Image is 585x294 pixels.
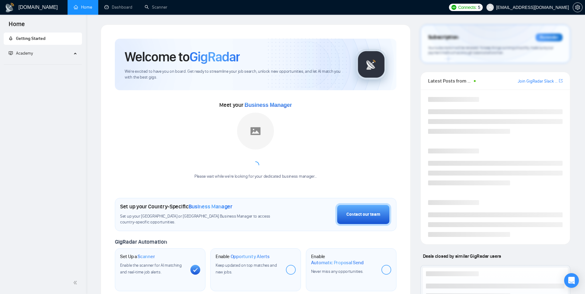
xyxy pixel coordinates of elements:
[428,45,553,55] span: Your subscription will be renewed. To keep things running smoothly, make sure your payment method...
[573,2,583,12] button: setting
[478,4,480,11] span: 5
[244,102,292,108] span: Business Manager
[216,253,270,260] h1: Enable
[145,5,167,10] a: searchScanner
[9,36,13,41] span: rocket
[488,5,492,10] span: user
[104,5,132,10] a: dashboardDashboard
[536,33,563,41] div: Reminder
[559,78,563,83] span: export
[237,113,274,149] img: placeholder.png
[120,214,283,225] span: Set up your [GEOGRAPHIC_DATA] or [GEOGRAPHIC_DATA] Business Manager to access country-specific op...
[9,51,13,55] span: fund-projection-screen
[120,253,155,260] h1: Set Up a
[4,33,82,45] li: Getting Started
[73,280,79,286] span: double-left
[420,251,504,261] span: Deals closed by similar GigRadar users
[458,4,477,11] span: Connects:
[125,69,346,80] span: We're excited to have you on board. Get ready to streamline your job search, unlock new opportuni...
[216,263,277,275] span: Keep updated on top matches and new jobs.
[74,5,92,10] a: homeHome
[451,5,456,10] img: upwork-logo.png
[564,273,579,288] div: Open Intercom Messenger
[346,211,380,218] div: Contact our team
[428,32,458,43] span: Subscription
[356,49,387,80] img: gigradar-logo.png
[189,203,232,210] span: Business Manager
[16,51,33,56] span: Academy
[191,174,321,180] div: Please wait while we're looking for your dedicated business manager...
[428,77,472,85] span: Latest Posts from the GigRadar Community
[311,269,363,274] span: Never miss any opportunities.
[219,102,292,108] span: Meet your
[311,253,376,265] h1: Enable
[335,203,391,226] button: Contact our team
[251,160,261,171] span: loading
[573,5,583,10] a: setting
[125,48,240,65] h1: Welcome to
[115,238,167,245] span: GigRadar Automation
[189,48,240,65] span: GigRadar
[4,62,82,66] li: Academy Homepage
[559,78,563,84] a: export
[120,263,182,275] span: Enable the scanner for AI matching and real-time job alerts.
[16,36,45,41] span: Getting Started
[311,260,364,266] span: Automatic Proposal Send
[4,20,30,33] span: Home
[9,51,33,56] span: Academy
[518,78,558,85] a: Join GigRadar Slack Community
[138,253,155,260] span: Scanner
[5,3,15,13] img: logo
[120,203,232,210] h1: Set up your Country-Specific
[231,253,270,260] span: Opportunity Alerts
